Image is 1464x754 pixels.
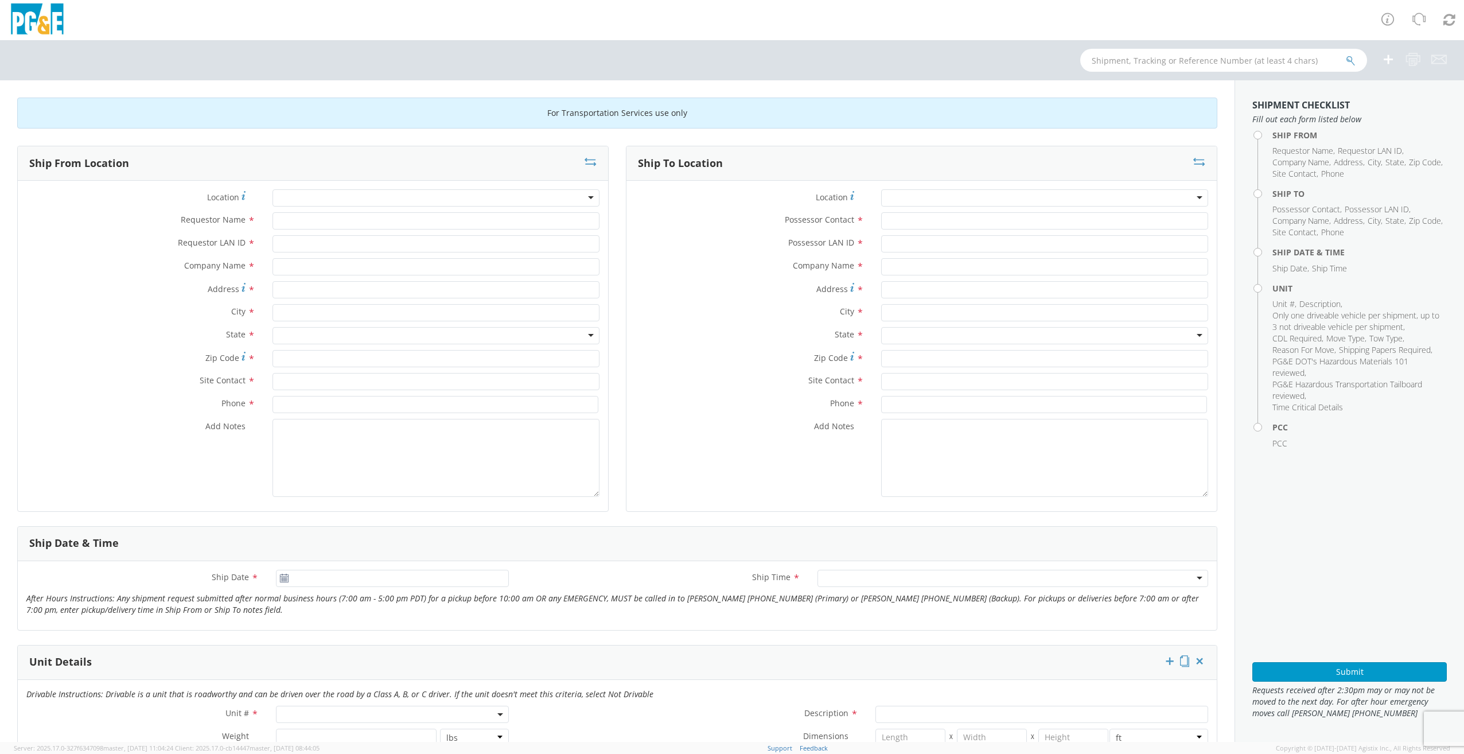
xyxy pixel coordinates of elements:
li: , [1338,145,1404,157]
span: Add Notes [205,421,246,432]
span: State [226,329,246,340]
li: , [1272,379,1444,402]
span: Description [1299,298,1341,309]
strong: Shipment Checklist [1252,99,1350,111]
span: master, [DATE] 11:04:24 [103,744,173,752]
li: , [1272,215,1331,227]
li: , [1272,157,1331,168]
span: Site Contact [808,375,854,386]
span: Zip Code [1409,157,1441,168]
a: Feedback [800,744,828,752]
span: Company Name [184,260,246,271]
span: Tow Type [1369,333,1403,344]
span: Phone [1321,227,1344,238]
li: , [1272,204,1342,215]
span: Description [804,708,848,718]
span: Ship Time [1312,263,1347,274]
li: , [1299,298,1342,310]
span: Phone [221,398,246,409]
span: Copyright © [DATE]-[DATE] Agistix Inc., All Rights Reserved [1276,744,1450,753]
span: Requestor Name [1272,145,1333,156]
span: Possessor LAN ID [1345,204,1409,215]
span: Phone [830,398,854,409]
span: Address [208,283,239,294]
h4: Ship To [1272,189,1447,198]
h4: Ship From [1272,131,1447,139]
span: Requests received after 2:30pm may or may not be moved to the next day. For after hour emergency ... [1252,685,1447,719]
span: Zip Code [814,352,848,363]
h3: Ship From Location [29,158,129,169]
span: Unit # [225,708,249,718]
span: Time Critical Details [1272,402,1343,413]
span: Move Type [1326,333,1365,344]
span: Phone [1321,168,1344,179]
li: , [1385,157,1406,168]
span: Possessor LAN ID [788,237,854,248]
span: X [945,729,957,746]
h4: PCC [1272,423,1447,432]
li: , [1272,227,1318,238]
span: Requestor Name [181,214,246,225]
span: City [1368,157,1381,168]
span: Site Contact [1272,227,1317,238]
span: Address [816,283,848,294]
span: Location [207,192,239,203]
span: Site Contact [200,375,246,386]
span: CDL Required [1272,333,1322,344]
h3: Ship Date & Time [29,538,119,549]
h3: Ship To Location [638,158,723,169]
span: Company Name [793,260,854,271]
span: Shipping Papers Required [1339,344,1431,355]
span: City [1368,215,1381,226]
span: Requestor LAN ID [1338,145,1402,156]
span: Location [816,192,848,203]
li: , [1368,157,1383,168]
span: Client: 2025.17.0-cb14447 [175,744,320,752]
li: , [1409,157,1443,168]
span: PCC [1272,438,1287,449]
button: Submit [1252,662,1447,682]
span: PG&E Hazardous Transportation Tailboard reviewed [1272,379,1422,401]
span: Add Notes [814,421,854,432]
input: Length [875,729,945,746]
span: Address [1334,157,1363,168]
h3: Unit Details [29,656,92,668]
li: , [1272,263,1309,274]
span: City [231,306,246,317]
li: , [1334,157,1365,168]
span: Fill out each form listed below [1252,114,1447,125]
li: , [1368,215,1383,227]
span: Company Name [1272,157,1329,168]
span: X [1027,729,1038,746]
span: State [1385,157,1404,168]
span: Server: 2025.17.0-327f6347098 [14,744,173,752]
div: For Transportation Services use only [17,98,1217,129]
span: Zip Code [205,352,239,363]
li: , [1339,344,1432,356]
h4: Unit [1272,284,1447,293]
span: Company Name [1272,215,1329,226]
span: City [840,306,854,317]
span: master, [DATE] 08:44:05 [250,744,320,752]
span: Weight [222,730,249,741]
span: State [1385,215,1404,226]
span: Possessor Contact [1272,204,1340,215]
li: , [1272,356,1444,379]
li: , [1345,204,1411,215]
li: , [1385,215,1406,227]
span: Reason For Move [1272,344,1334,355]
span: Ship Date [212,572,249,582]
li: , [1272,298,1296,310]
span: Ship Date [1272,263,1307,274]
i: After Hours Instructions: Any shipment request submitted after normal business hours (7:00 am - 5... [26,593,1199,615]
li: , [1272,344,1336,356]
span: Only one driveable vehicle per shipment, up to 3 not driveable vehicle per shipment [1272,310,1439,332]
input: Shipment, Tracking or Reference Number (at least 4 chars) [1080,49,1367,72]
li: , [1272,145,1335,157]
li: , [1272,310,1444,333]
li: , [1409,215,1443,227]
i: Drivable Instructions: Drivable is a unit that is roadworthy and can be driven over the road by a... [26,689,653,699]
h4: Ship Date & Time [1272,248,1447,256]
span: State [835,329,854,340]
span: Dimensions [803,730,848,741]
